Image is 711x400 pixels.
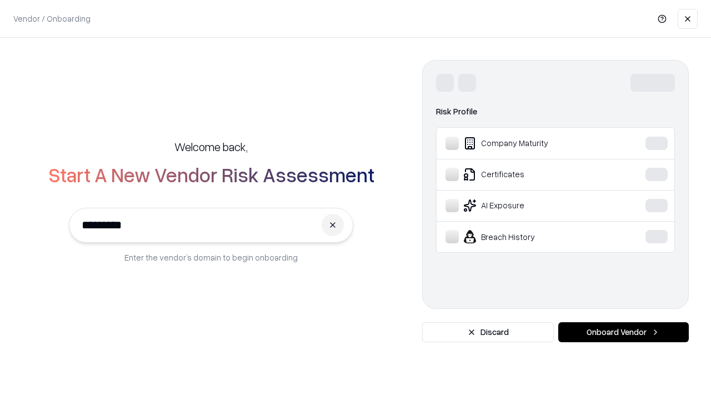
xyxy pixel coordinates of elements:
button: Onboard Vendor [558,322,689,342]
div: Breach History [445,230,612,243]
div: Certificates [445,168,612,181]
div: Risk Profile [436,105,675,118]
p: Vendor / Onboarding [13,13,91,24]
h2: Start A New Vendor Risk Assessment [48,163,374,186]
h5: Welcome back, [174,139,248,154]
div: Company Maturity [445,137,612,150]
div: AI Exposure [445,199,612,212]
button: Discard [422,322,554,342]
p: Enter the vendor’s domain to begin onboarding [124,252,298,263]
